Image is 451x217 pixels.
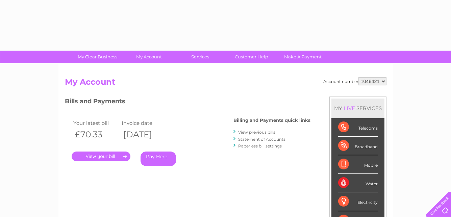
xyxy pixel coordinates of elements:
a: . [72,152,130,161]
div: Mobile [338,155,378,174]
a: Statement of Accounts [238,137,285,142]
a: Customer Help [224,51,279,63]
h3: Bills and Payments [65,97,310,108]
div: Electricity [338,192,378,211]
a: View previous bills [238,130,275,135]
h4: Billing and Payments quick links [233,118,310,123]
td: Your latest bill [72,118,120,128]
a: My Clear Business [70,51,125,63]
div: MY SERVICES [331,99,384,118]
div: Broadband [338,137,378,155]
a: Services [172,51,228,63]
h2: My Account [65,77,386,90]
div: LIVE [342,105,356,111]
a: Make A Payment [275,51,331,63]
th: [DATE] [120,128,169,141]
div: Water [338,174,378,192]
div: Telecoms [338,118,378,137]
td: Invoice date [120,118,169,128]
a: My Account [121,51,177,63]
a: Pay Here [141,152,176,166]
div: Account number [323,77,386,85]
a: Paperless bill settings [238,143,282,148]
th: £70.33 [72,128,120,141]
